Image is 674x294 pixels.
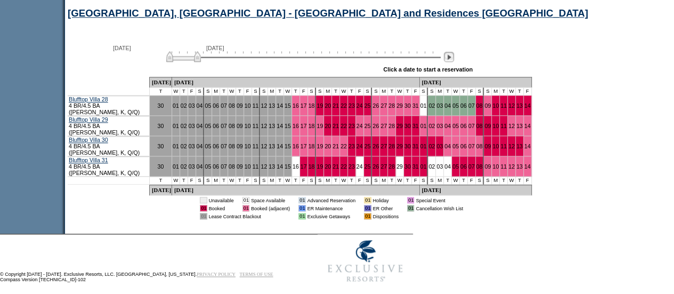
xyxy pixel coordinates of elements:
a: 13 [516,143,523,149]
a: 10 [245,102,251,109]
td: T [460,177,468,185]
td: T [150,177,172,185]
td: T [236,88,244,96]
a: 27 [380,123,387,129]
a: 05 [452,163,459,170]
a: 08 [476,123,483,129]
a: 10 [245,163,251,170]
td: S [260,177,268,185]
a: 13 [269,102,275,109]
a: 11 [500,102,507,109]
a: [GEOGRAPHIC_DATA], [GEOGRAPHIC_DATA] - [GEOGRAPHIC_DATA] and Residences [GEOGRAPHIC_DATA] [68,7,588,19]
td: F [300,88,308,96]
td: [DATE] [420,185,532,195]
td: S [196,177,205,185]
a: 22 [340,143,347,149]
a: 06 [213,123,219,129]
a: 23 [348,143,355,149]
td: M [380,88,388,96]
a: 19 [316,102,323,109]
a: 02 [428,102,435,109]
td: 4 BR/4.5 BA ([PERSON_NAME], K, Q/Q) [68,156,150,177]
a: 05 [205,143,211,149]
a: 14 [524,163,531,170]
td: W [452,177,460,185]
a: 09 [237,143,243,149]
td: F [244,177,252,185]
a: 11 [253,123,259,129]
a: 11 [500,123,507,129]
a: 08 [229,163,235,170]
a: 29 [396,123,403,129]
a: 10 [492,123,499,129]
a: 13 [516,123,523,129]
a: 05 [205,123,211,129]
a: 24 [356,102,363,109]
a: 09 [237,123,243,129]
a: 30 [158,123,164,129]
a: 02 [181,163,187,170]
a: 01 [173,123,179,129]
span: [DATE] [206,45,224,51]
a: 30 [158,163,164,170]
td: S [204,177,212,185]
a: 06 [213,102,219,109]
a: 26 [372,102,379,109]
a: 14 [524,102,531,109]
td: S [428,177,436,185]
td: F [524,88,532,96]
td: T [500,88,508,96]
a: 13 [516,102,523,109]
td: F [524,177,532,185]
td: S [372,88,380,96]
a: 07 [221,123,227,129]
a: 22 [340,102,347,109]
a: 29 [396,102,403,109]
a: 30 [158,102,164,109]
a: 02 [181,143,187,149]
a: 12 [508,123,515,129]
td: F [412,88,420,96]
a: 26 [372,143,379,149]
td: F [300,177,308,185]
a: 26 [372,163,379,170]
a: 21 [332,163,339,170]
td: T [516,177,524,185]
a: 05 [452,123,459,129]
a: 07 [221,163,227,170]
td: T [332,177,340,185]
a: 22 [340,163,347,170]
a: 06 [213,143,219,149]
a: 15 [285,163,291,170]
a: 13 [516,163,523,170]
a: 30 [404,123,411,129]
td: F [188,88,196,96]
a: 07 [468,123,475,129]
td: [DATE] [172,185,420,195]
a: 10 [492,163,499,170]
a: 15 [285,143,291,149]
a: 17 [301,163,307,170]
a: 25 [364,102,371,109]
td: T [388,177,396,185]
td: T [404,177,412,185]
a: 28 [388,163,395,170]
td: S [260,88,268,96]
td: W [508,88,516,96]
a: 19 [316,143,323,149]
td: M [212,88,220,96]
div: Click a date to start a reservation [383,66,473,73]
a: 20 [324,123,331,129]
a: 04 [444,143,451,149]
a: 02 [428,123,435,129]
a: 09 [484,163,491,170]
a: 04 [444,102,451,109]
td: F [356,177,364,185]
a: 27 [380,143,387,149]
td: [DATE] [150,77,172,88]
a: Blufftop Villa 30 [69,137,108,143]
a: 11 [500,163,507,170]
a: 28 [388,102,395,109]
a: 12 [508,143,515,149]
a: 31 [412,163,419,170]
